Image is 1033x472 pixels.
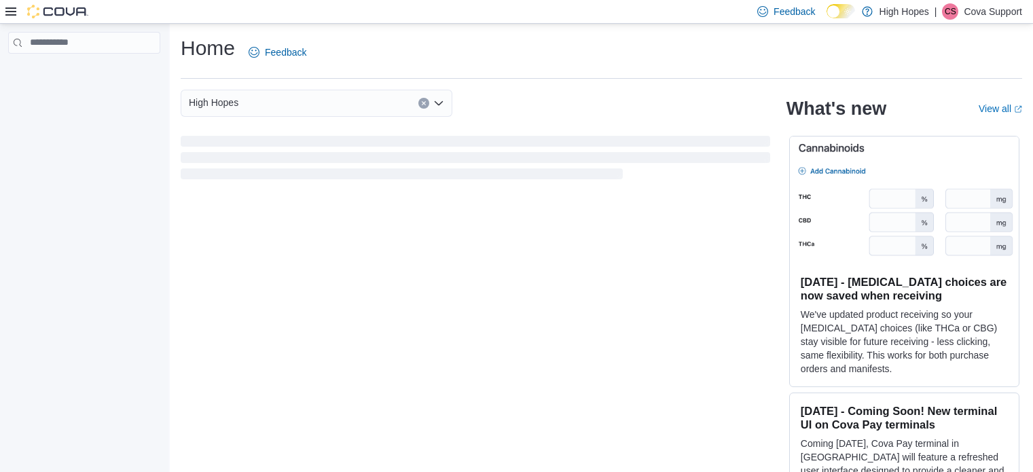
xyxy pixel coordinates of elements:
svg: External link [1014,105,1022,113]
span: CS [945,3,956,20]
span: High Hopes [189,94,238,111]
p: | [935,3,937,20]
div: Cova Support [942,3,958,20]
p: High Hopes [880,3,929,20]
button: Clear input [418,98,429,109]
span: Feedback [774,5,815,18]
h1: Home [181,35,235,62]
span: Feedback [265,46,306,59]
input: Dark Mode [827,4,855,18]
h3: [DATE] - Coming Soon! New terminal UI on Cova Pay terminals [801,404,1008,431]
button: Open list of options [433,98,444,109]
p: We've updated product receiving so your [MEDICAL_DATA] choices (like THCa or CBG) stay visible fo... [801,308,1008,376]
nav: Complex example [8,56,160,89]
span: Dark Mode [827,18,827,19]
p: Cova Support [964,3,1022,20]
a: Feedback [243,39,312,66]
span: Loading [181,139,770,182]
h2: What's new [786,98,886,120]
a: View allExternal link [979,103,1022,114]
h3: [DATE] - [MEDICAL_DATA] choices are now saved when receiving [801,275,1008,302]
img: Cova [27,5,88,18]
